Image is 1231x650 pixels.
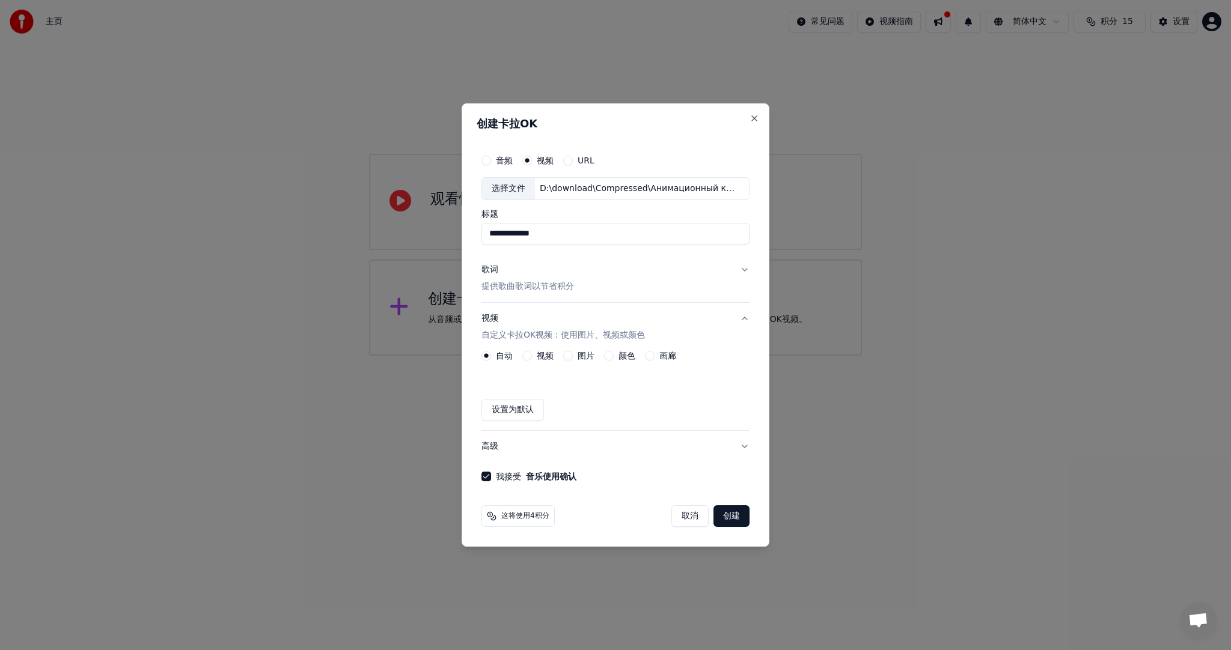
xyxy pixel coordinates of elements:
[482,178,535,199] div: 选择文件
[481,210,750,218] label: 标题
[481,312,645,341] div: 视频
[496,156,513,165] label: 音频
[501,511,549,521] span: 这将使用4积分
[481,264,498,276] div: 歌词
[526,472,576,481] button: 我接受
[477,118,754,129] h2: 创建卡拉OK
[713,505,750,527] button: 创建
[671,505,709,527] button: 取消
[537,351,554,360] label: 视频
[481,281,574,293] p: 提供歌曲歌词以节省积分
[496,472,576,481] label: 我接受
[481,303,750,351] button: 视频自定义卡拉OK视频：使用图片、视频或颜色
[537,156,554,165] label: 视频
[481,329,645,341] p: 自定义卡拉OK视频：使用图片、视频或颜色
[578,351,594,360] label: 图片
[659,351,676,360] label: 画廊
[481,351,750,430] div: 视频自定义卡拉OK视频：使用图片、视频或颜色
[481,254,750,302] button: 歌词提供歌曲歌词以节省积分
[619,351,635,360] label: 颜色
[578,156,594,165] label: URL
[496,351,513,360] label: 自动
[481,399,544,421] button: 设置为默认
[481,431,750,462] button: 高级
[535,183,739,195] div: D:\download\Compressed\Анимационный клип на песню «Проснись» - Кино.mp4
